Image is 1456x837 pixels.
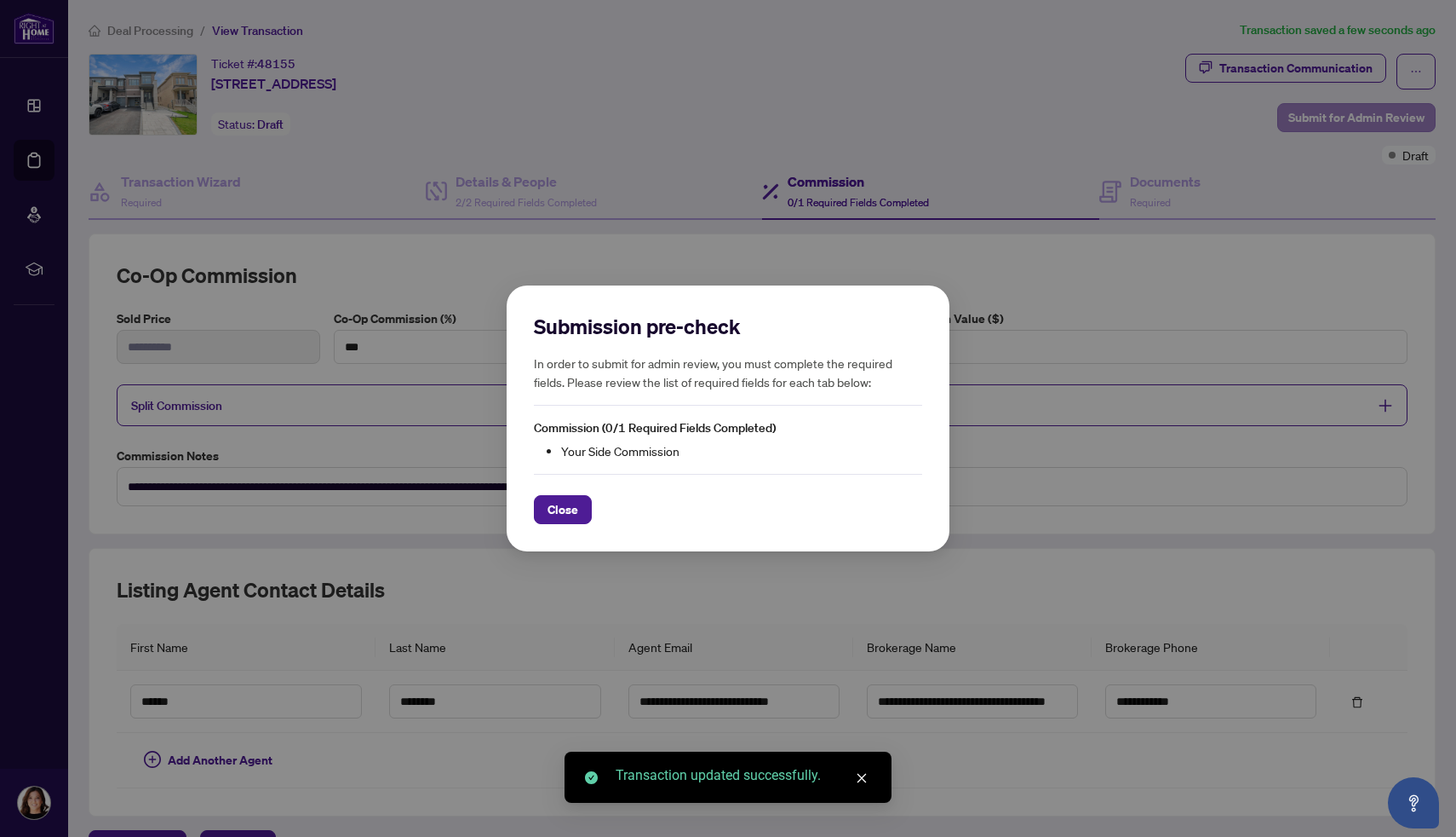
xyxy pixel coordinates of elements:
[561,442,922,460] li: Your Side Commission
[547,496,578,523] span: Close
[616,765,871,786] div: Transaction updated successfully.
[534,354,922,391] h5: In order to submit for admin review, you must complete the required fields. Please review the lis...
[1388,777,1439,828] button: Open asap
[534,313,922,340] h2: Submission pre-check
[852,769,871,788] a: Close
[585,771,598,784] span: check-circle
[534,420,776,436] span: Commission (0/1 Required Fields Completed)
[856,772,868,784] span: close
[534,495,592,524] button: Close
